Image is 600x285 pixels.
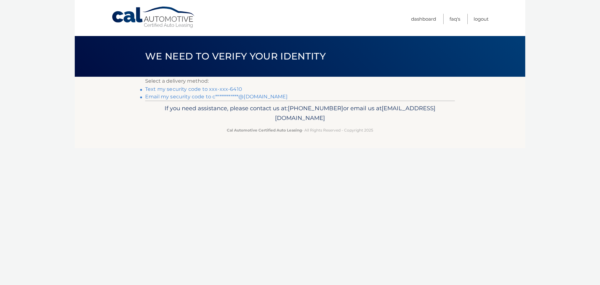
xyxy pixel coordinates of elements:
span: [PHONE_NUMBER] [288,105,343,112]
a: FAQ's [450,14,460,24]
p: Select a delivery method: [145,77,455,85]
p: If you need assistance, please contact us at: or email us at [149,103,451,123]
p: - All Rights Reserved - Copyright 2025 [149,127,451,133]
a: Text my security code to xxx-xxx-6410 [145,86,242,92]
span: We need to verify your identity [145,50,326,62]
strong: Cal Automotive Certified Auto Leasing [227,128,302,132]
a: Logout [474,14,489,24]
a: Dashboard [411,14,436,24]
a: Cal Automotive [111,6,196,28]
